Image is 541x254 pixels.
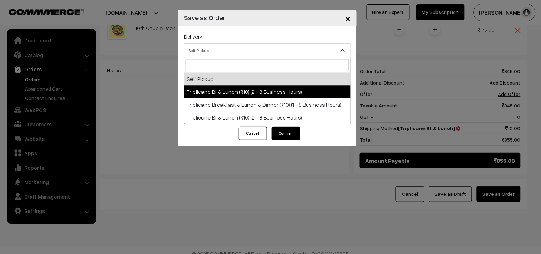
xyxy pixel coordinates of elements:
h4: Save as Order [184,13,225,22]
span: Self Pickup [184,43,351,57]
button: Confirm [272,127,300,140]
span: Self Pickup [184,44,351,57]
span: × [345,11,351,25]
li: Triplicane Bf & Lunch (₹10) (2 - 8 Business Hours) [184,111,351,124]
li: Triplicane Breakfast & Lunch & Dinner (₹10) (1 - 8 Business Hours) [184,98,351,111]
button: Cancel [239,127,267,140]
label: Delivery [184,33,203,40]
li: Triplicane Bf & Lunch (₹10) (2 - 8 Business Hours) [184,85,351,98]
button: Close [339,7,357,29]
li: Self Pickup [184,72,351,85]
